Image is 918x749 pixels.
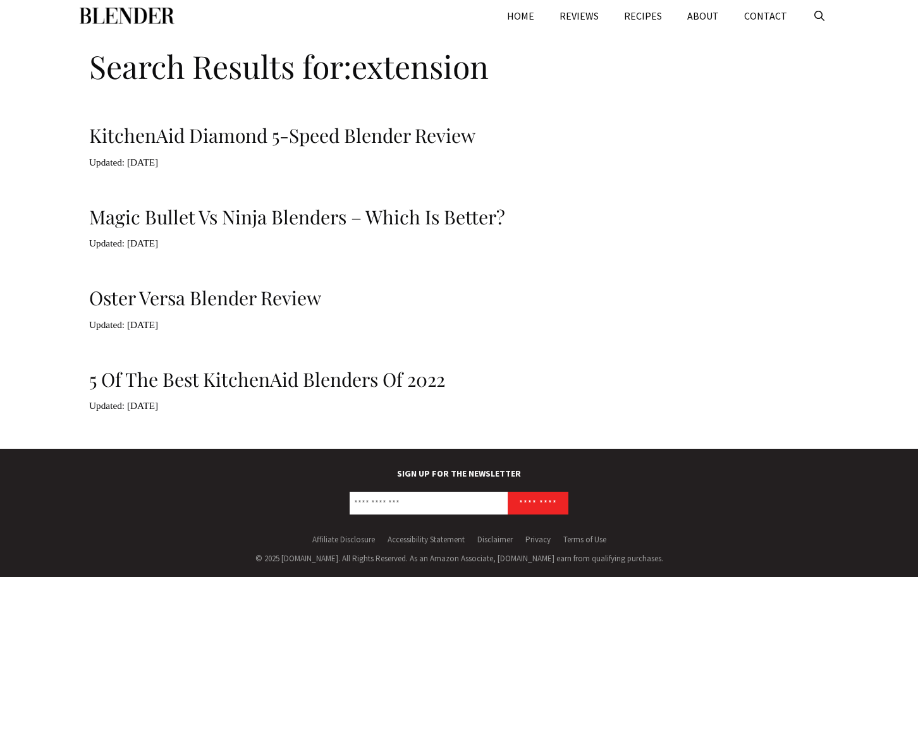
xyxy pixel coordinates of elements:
[352,45,489,87] span: extension
[649,51,819,430] iframe: Advertisement
[89,44,620,88] h1: Search Results for:
[563,534,606,545] a: Terms of Use
[80,32,630,101] header: Page
[89,285,321,310] a: Oster Versa Blender Review
[89,318,158,332] time: [DATE]
[89,123,475,148] a: KitchenAid Diamond 5-Speed Blender Review
[80,552,838,565] div: © 2025 [DOMAIN_NAME]. All Rights Reserved. As an Amazon Associate, [DOMAIN_NAME] earn from qualif...
[89,236,158,251] time: [DATE]
[89,155,158,170] time: [DATE]
[89,367,445,392] a: 5 of the Best KitchenAid Blenders of 2022
[312,534,375,545] a: Affiliate Disclosure
[477,534,513,545] a: Disclaimer
[89,204,505,229] a: Magic Bullet vs Ninja Blenders – Which Is Better?
[80,468,838,485] label: SIGN UP FOR THE NEWSLETTER
[89,399,158,413] time: [DATE]
[525,534,551,545] a: Privacy
[388,534,465,545] a: Accessibility Statement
